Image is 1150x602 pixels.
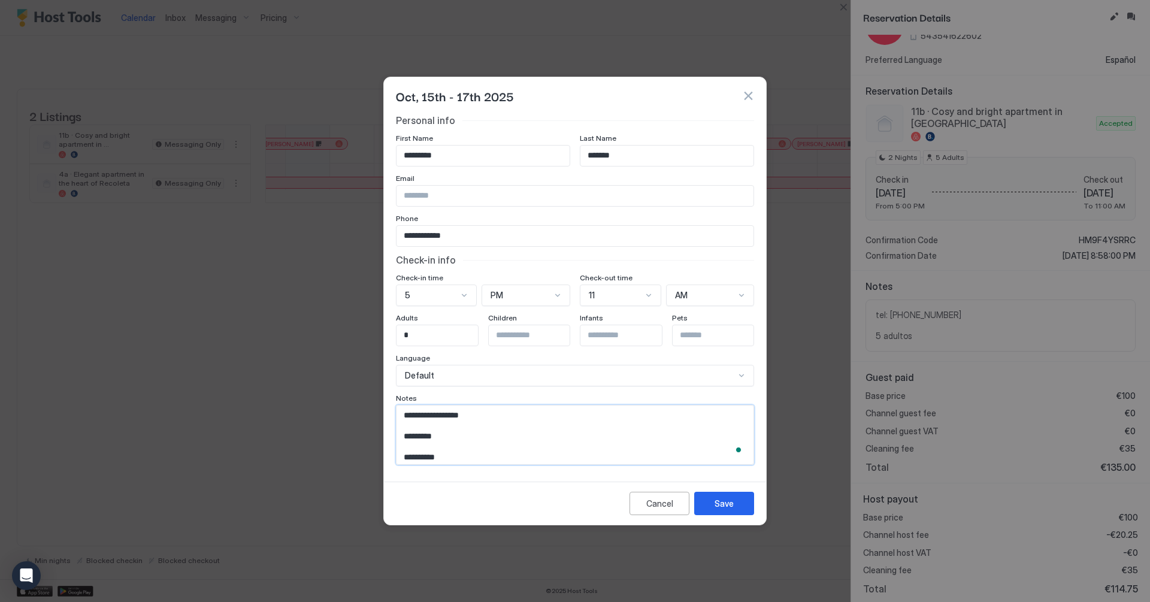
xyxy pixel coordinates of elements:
span: First Name [396,134,433,143]
span: Infants [580,313,603,322]
input: Input Field [580,325,679,346]
button: Cancel [630,492,689,515]
textarea: To enrich screen reader interactions, please activate Accessibility in Grammarly extension settings [397,406,754,465]
input: Input Field [397,146,570,166]
span: Oct, 15th - 17th 2025 [396,87,514,105]
button: Save [694,492,754,515]
span: Language [396,353,430,362]
div: Cancel [646,497,673,510]
input: Input Field [397,226,753,246]
input: Input Field [397,186,753,206]
input: Input Field [489,325,587,346]
input: Input Field [673,325,771,346]
span: Check-in time [396,273,443,282]
span: Last Name [580,134,616,143]
span: 11 [589,290,595,301]
span: Personal info [396,114,455,126]
span: Phone [396,214,418,223]
span: Default [405,370,434,381]
span: Email [396,174,414,183]
span: Check-in info [396,254,456,266]
span: Check-out time [580,273,632,282]
span: Adults [396,313,418,322]
span: 5 [405,290,410,301]
span: Notes [396,394,417,403]
span: Children [488,313,517,322]
div: Save [715,497,734,510]
input: Input Field [580,146,753,166]
span: Pets [672,313,688,322]
span: PM [491,290,503,301]
input: Input Field [397,325,495,346]
div: Open Intercom Messenger [12,561,41,590]
span: AM [675,290,688,301]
